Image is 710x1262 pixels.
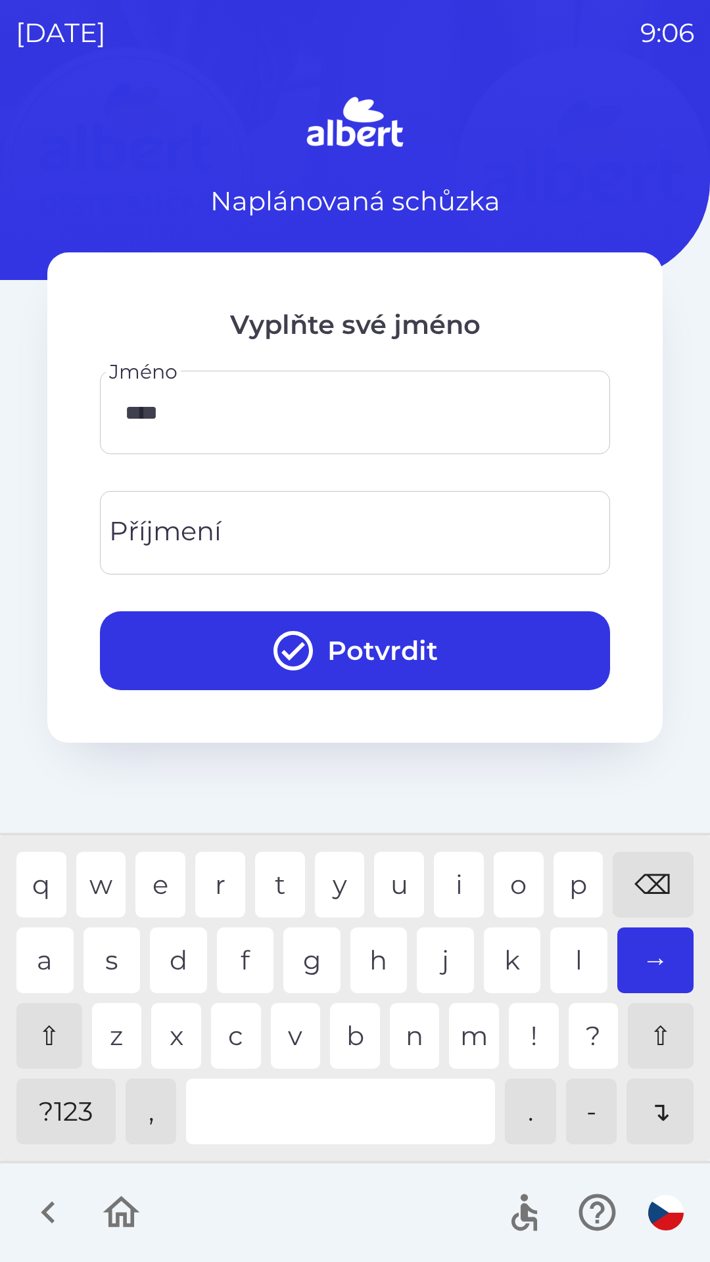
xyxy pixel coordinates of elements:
[648,1195,684,1230] img: cs flag
[100,611,610,690] button: Potvrdit
[100,305,610,344] p: Vyplňte své jméno
[16,13,106,53] p: [DATE]
[47,92,663,155] img: Logo
[109,358,177,386] label: Jméno
[640,13,694,53] p: 9:06
[210,181,500,221] p: Naplánovaná schůzka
